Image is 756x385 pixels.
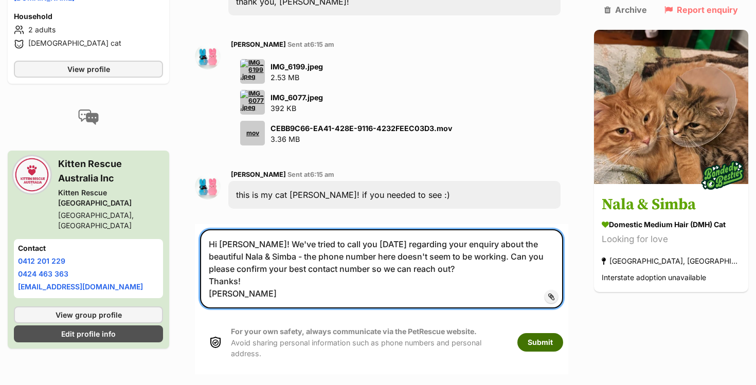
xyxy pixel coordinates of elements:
strong: IMG_6199.jpeg [271,62,323,71]
li: 2 adults [14,24,163,36]
a: 0424 463 363 [18,269,68,278]
button: Submit [517,333,563,352]
div: Looking for love [602,233,741,247]
span: [PERSON_NAME] [231,171,286,178]
img: bonded besties [697,150,748,201]
span: [PERSON_NAME] [231,41,286,48]
span: 6:15 am [310,41,334,48]
span: Sent at [287,171,334,178]
div: Domestic Medium Hair (DMH) Cat [602,219,741,230]
span: View group profile [56,309,122,320]
img: Kitten Rescue Australia profile pic [14,157,50,193]
a: mov [236,121,265,145]
li: [DEMOGRAPHIC_DATA] cat [14,38,163,50]
a: View group profile [14,306,163,323]
a: View profile [14,61,163,78]
a: [EMAIL_ADDRESS][DOMAIN_NAME] [18,282,143,291]
span: 6:15 am [310,171,334,178]
span: Sent at [287,41,334,48]
div: Kitten Rescue [GEOGRAPHIC_DATA] [58,188,163,208]
h3: Kitten Rescue Australia Inc [58,157,163,186]
img: IMG_6077.jpeg [240,90,265,115]
div: [GEOGRAPHIC_DATA], [GEOGRAPHIC_DATA] [602,254,741,268]
img: Tyla Treleaven profile pic [195,174,221,199]
a: Archive [604,5,647,14]
p: Avoid sharing personal information such as phone numbers and personal address. [231,326,507,359]
span: 3.36 MB [271,135,300,143]
img: IMG_6199.jpeg [240,59,265,84]
strong: For your own safety, always communicate via the PetRescue website. [231,327,477,336]
span: Edit profile info [61,328,116,339]
a: Edit profile info [14,325,163,342]
span: 392 KB [271,104,296,113]
h4: Household [14,11,163,22]
span: 2.53 MB [271,73,299,82]
a: 0412 201 229 [18,256,65,265]
strong: CEBB9C66-EA41-428E-9116-4232FEEC03D3.mov [271,124,453,133]
img: conversation-icon-4a6f8262b818ee0b60e3300018af0b2d0b884aa5de6e9bcb8d3d4eeb1a70a7c4.svg [78,109,99,125]
strong: IMG_6077.jpeg [271,93,323,102]
div: this is my cat [PERSON_NAME]! if you needed to see :) [228,181,561,209]
span: View profile [67,64,110,75]
div: mov [240,121,265,145]
a: Nala & Simba Domestic Medium Hair (DMH) Cat Looking for love [GEOGRAPHIC_DATA], [GEOGRAPHIC_DATA]... [594,186,748,292]
div: [GEOGRAPHIC_DATA], [GEOGRAPHIC_DATA] [58,210,163,231]
h4: Contact [18,243,159,253]
img: Tyla Treleaven profile pic [195,44,221,69]
h3: Nala & Simba [602,194,741,217]
span: Interstate adoption unavailable [602,273,706,282]
a: Report enquiry [664,5,738,14]
img: Nala & Simba [594,30,748,184]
